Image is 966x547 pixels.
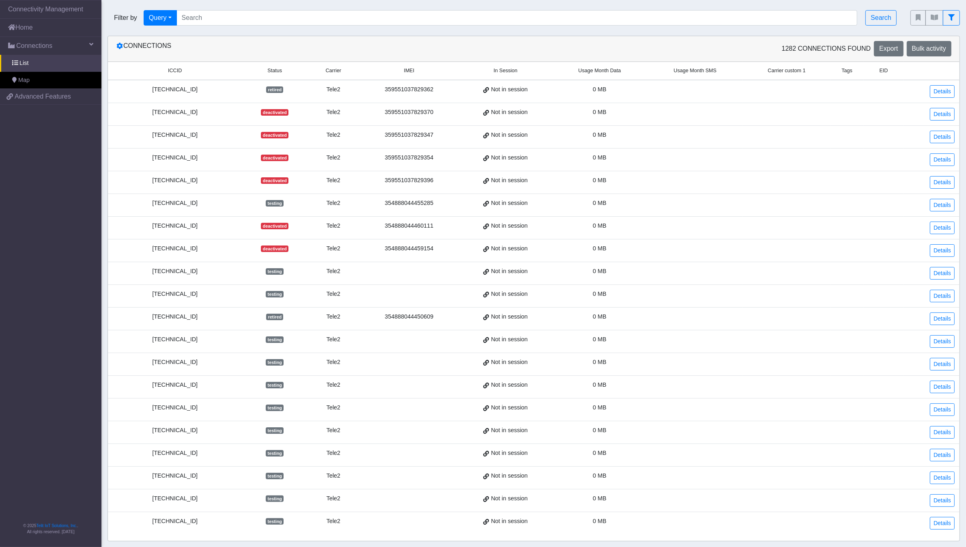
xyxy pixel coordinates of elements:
span: ICCID [168,67,182,75]
span: Not in session [491,108,527,117]
a: Details [930,472,955,484]
span: testing [266,450,284,457]
div: Tele2 [312,131,354,140]
span: Advanced Features [15,92,71,101]
a: Details [930,517,955,530]
div: 359551037829370 [364,108,454,117]
div: 354888044460111 [364,222,454,230]
span: Not in session [491,222,527,230]
span: Map [18,76,30,85]
span: Bulk activity [912,45,946,52]
span: 0 MB [593,291,607,297]
span: deactivated [261,223,288,229]
span: testing [266,359,284,366]
a: Details [930,153,955,166]
span: Connections [16,41,52,51]
span: retired [266,314,283,320]
a: Details [930,244,955,257]
span: Carrier [326,67,341,75]
span: 0 MB [593,472,607,479]
div: Tele2 [312,267,354,276]
div: Tele2 [312,85,354,94]
span: Usage Month Data [578,67,621,75]
span: Not in session [491,517,527,526]
div: 359551037829396 [364,176,454,185]
span: Tags [842,67,853,75]
span: IMEI [404,67,414,75]
span: testing [266,473,284,479]
span: 0 MB [593,268,607,274]
div: [TECHNICAL_ID] [113,199,237,208]
button: Bulk activity [907,41,951,56]
div: Tele2 [312,358,354,367]
span: 0 MB [593,177,607,183]
a: Details [930,403,955,416]
button: Query [144,10,177,26]
div: [TECHNICAL_ID] [113,494,237,503]
div: 354888044459154 [364,244,454,253]
span: List [19,59,28,68]
span: 0 MB [593,359,607,365]
a: Details [930,358,955,370]
span: deactivated [261,132,288,138]
span: Not in session [491,199,527,208]
div: Tele2 [312,108,354,117]
div: 354888044450609 [364,312,454,321]
span: Status [267,67,282,75]
span: Usage Month SMS [674,67,717,75]
div: [TECHNICAL_ID] [113,472,237,480]
span: testing [266,518,284,525]
span: 0 MB [593,222,607,229]
span: 0 MB [593,518,607,524]
a: Details [930,199,955,211]
span: 0 MB [593,109,607,115]
span: Not in session [491,131,527,140]
div: 359551037829354 [364,153,454,162]
div: [TECHNICAL_ID] [113,312,237,321]
div: Connections [110,41,534,56]
span: deactivated [261,155,288,161]
a: Details [930,381,955,393]
div: [TECHNICAL_ID] [113,449,237,458]
a: Details [930,267,955,280]
span: deactivated [261,109,288,116]
span: 0 MB [593,427,607,433]
button: Export [874,41,903,56]
a: Details [930,85,955,98]
div: 359551037829362 [364,85,454,94]
span: retired [266,86,283,93]
span: 0 MB [593,404,607,411]
span: testing [266,291,284,297]
div: [TECHNICAL_ID] [113,267,237,276]
a: Details [930,449,955,461]
div: Tele2 [312,290,354,299]
span: 0 MB [593,381,607,388]
div: [TECHNICAL_ID] [113,290,237,299]
span: testing [266,336,284,343]
a: Details [930,494,955,507]
div: Tele2 [312,426,354,435]
a: Details [930,312,955,325]
div: Tele2 [312,449,354,458]
span: Not in session [491,312,527,321]
div: 354888044455285 [364,199,454,208]
span: Not in session [491,449,527,458]
span: Not in session [491,153,527,162]
div: [TECHNICAL_ID] [113,403,237,412]
div: [TECHNICAL_ID] [113,222,237,230]
span: testing [266,268,284,275]
div: Tele2 [312,199,354,208]
div: Tele2 [312,381,354,390]
div: Tele2 [312,222,354,230]
span: EID [880,67,888,75]
span: 0 MB [593,131,607,138]
span: Carrier custom 1 [768,67,806,75]
span: Not in session [491,244,527,253]
div: Tele2 [312,153,354,162]
div: Tele2 [312,403,354,412]
span: Not in session [491,176,527,185]
div: fitlers menu [910,10,960,26]
span: testing [266,382,284,388]
div: [TECHNICAL_ID] [113,426,237,435]
div: Tele2 [312,244,354,253]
